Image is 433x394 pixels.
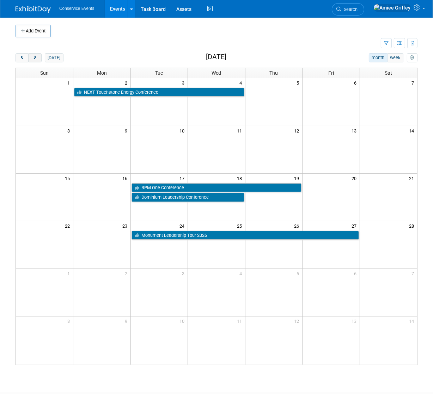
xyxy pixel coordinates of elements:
[67,78,73,87] span: 1
[124,269,130,278] span: 2
[67,269,73,278] span: 1
[236,126,245,135] span: 11
[328,70,334,76] span: Fri
[179,174,188,183] span: 17
[59,6,94,11] span: Conservice Events
[293,174,302,183] span: 19
[181,269,188,278] span: 3
[181,78,188,87] span: 3
[155,70,163,76] span: Tue
[124,78,130,87] span: 2
[270,70,278,76] span: Thu
[67,126,73,135] span: 8
[122,221,130,230] span: 23
[236,174,245,183] span: 18
[236,316,245,325] span: 11
[351,174,360,183] span: 20
[179,221,188,230] span: 24
[351,316,360,325] span: 13
[64,221,73,230] span: 22
[206,53,226,61] h2: [DATE]
[212,70,221,76] span: Wed
[74,88,244,97] a: NEXT Touchstone Energy Conference
[296,269,302,278] span: 5
[239,269,245,278] span: 4
[179,126,188,135] span: 10
[45,53,63,62] button: [DATE]
[67,316,73,325] span: 8
[132,183,302,192] a: RPM One Conference
[408,174,417,183] span: 21
[411,78,417,87] span: 7
[293,221,302,230] span: 26
[407,53,417,62] button: myCustomButton
[341,7,358,12] span: Search
[97,70,107,76] span: Mon
[239,78,245,87] span: 4
[28,53,41,62] button: next
[351,221,360,230] span: 27
[373,4,411,12] img: Amiee Griffey
[408,221,417,230] span: 28
[16,53,29,62] button: prev
[296,78,302,87] span: 5
[122,174,130,183] span: 16
[410,56,414,60] i: Personalize Calendar
[124,126,130,135] span: 9
[385,70,392,76] span: Sat
[132,231,359,240] a: Monument Leadership Tour 2026
[16,6,51,13] img: ExhibitDay
[353,78,360,87] span: 6
[332,3,364,16] a: Search
[387,53,403,62] button: week
[353,269,360,278] span: 6
[411,269,417,278] span: 7
[351,126,360,135] span: 13
[369,53,388,62] button: month
[16,25,51,37] button: Add Event
[408,316,417,325] span: 14
[124,316,130,325] span: 9
[40,70,49,76] span: Sun
[293,126,302,135] span: 12
[179,316,188,325] span: 10
[132,193,244,202] a: Dominium Leadership Conference
[64,174,73,183] span: 15
[236,221,245,230] span: 25
[408,126,417,135] span: 14
[293,316,302,325] span: 12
